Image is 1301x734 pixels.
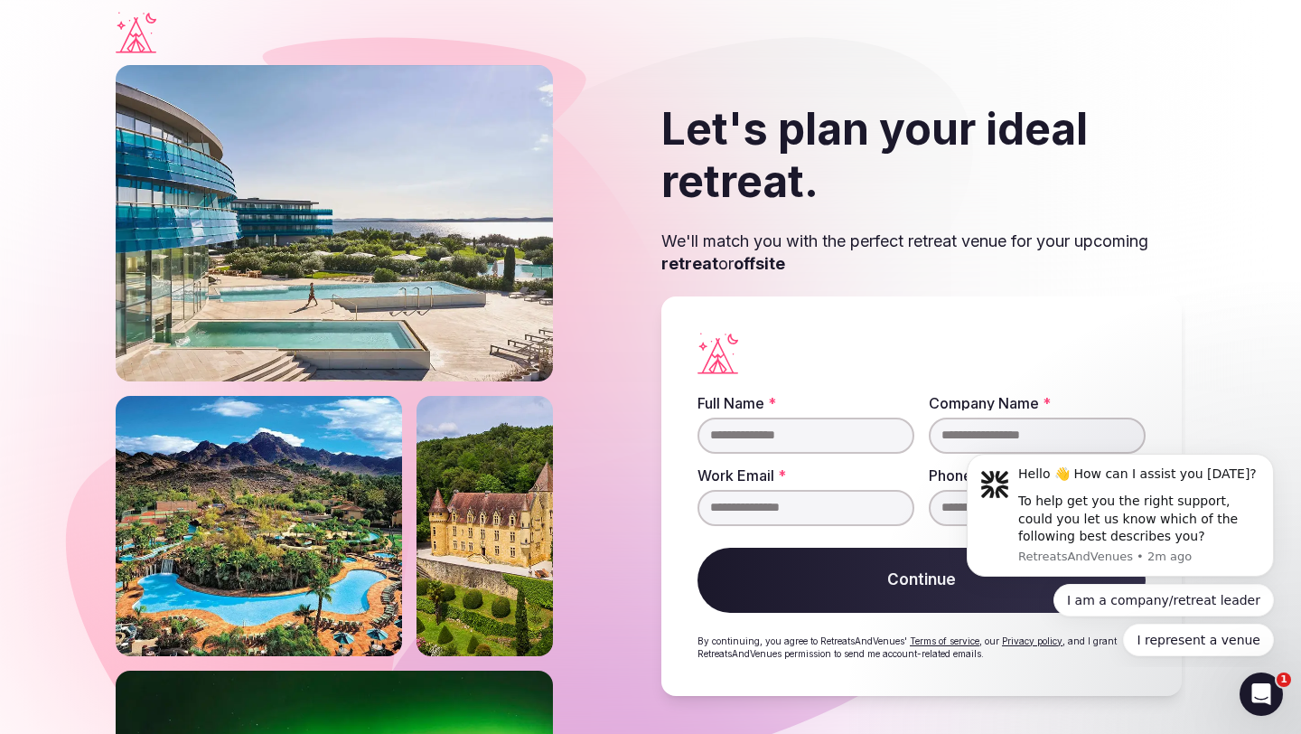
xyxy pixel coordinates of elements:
a: Visit the homepage [116,12,156,53]
iframe: Intercom notifications message [940,438,1301,667]
span: 1 [1277,673,1291,687]
label: Work Email [697,468,914,483]
label: Phone Number [929,468,1146,483]
a: Terms of service [910,635,979,646]
img: Castle on a slope [417,396,553,656]
h2: Let's plan your ideal retreat. [661,103,1182,207]
img: Falkensteiner outdoor resort with pools [116,65,553,381]
strong: offsite [734,254,785,273]
iframe: Intercom live chat [1240,673,1283,716]
p: By continuing, you agree to RetreatsAndVenues' , our , and I grant RetreatsAndVenues permission t... [697,635,1146,660]
img: Phoenix river ranch resort [116,396,402,656]
label: Company Name [929,396,1146,410]
label: Full Name [697,396,914,410]
p: We'll match you with the perfect retreat venue for your upcoming or [661,230,1182,275]
button: Continue [697,548,1146,613]
strong: retreat [661,254,718,273]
